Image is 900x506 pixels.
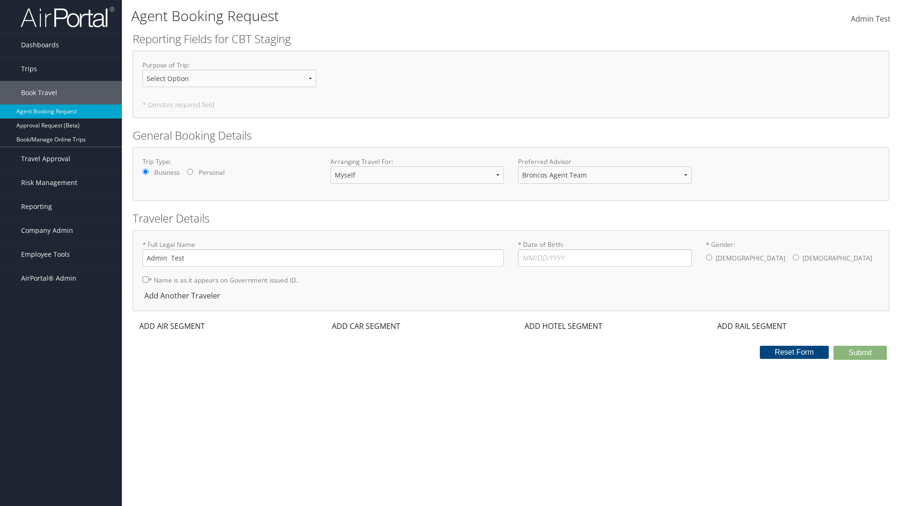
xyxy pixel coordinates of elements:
[133,127,889,143] h2: General Booking Details
[21,6,114,28] img: airportal-logo.png
[851,5,891,34] a: Admin Test
[716,249,785,267] label: [DEMOGRAPHIC_DATA]
[21,219,73,242] span: Company Admin
[142,157,316,166] label: Trip Type:
[518,240,692,267] label: * Date of Birth:
[142,290,225,301] div: Add Another Traveler
[21,267,76,290] span: AirPortal® Admin
[133,31,889,47] h2: Reporting Fields for CBT Staging
[142,249,504,267] input: * Full Legal Name
[21,147,70,171] span: Travel Approval
[142,60,316,95] label: Purpose of Trip :
[21,243,70,266] span: Employee Tools
[706,254,712,260] input: * Gender:[DEMOGRAPHIC_DATA][DEMOGRAPHIC_DATA]
[21,33,59,57] span: Dashboards
[133,320,210,332] div: ADD AIR SEGMENT
[518,320,607,332] div: ADD HOTEL SEGMENT
[21,171,77,194] span: Risk Management
[711,320,791,332] div: ADD RAIL SEGMENT
[518,157,692,166] label: Preferred Advisor
[142,240,504,267] label: * Full Legal Name
[325,320,405,332] div: ADD CAR SEGMENT
[760,346,829,359] button: Reset Form
[793,254,799,260] input: * Gender:[DEMOGRAPHIC_DATA][DEMOGRAPHIC_DATA]
[518,249,692,267] input: * Date of Birth:
[706,240,880,268] label: * Gender:
[330,157,504,166] label: Arranging Travel For:
[21,195,52,218] span: Reporting
[142,70,316,87] select: Purpose of Trip:
[154,168,180,177] label: Business
[131,6,637,26] h1: Agent Booking Request
[199,168,225,177] label: Personal
[833,346,887,360] button: Submit
[802,249,872,267] label: [DEMOGRAPHIC_DATA]
[142,102,879,108] h5: * Denotes required field
[142,276,149,283] input: * Name is as it appears on Government issued ID.
[851,14,891,24] span: Admin Test
[133,210,889,226] h2: Traveler Details
[21,57,37,81] span: Trips
[142,271,298,289] label: * Name is as it appears on Government issued ID.
[21,81,57,104] span: Book Travel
